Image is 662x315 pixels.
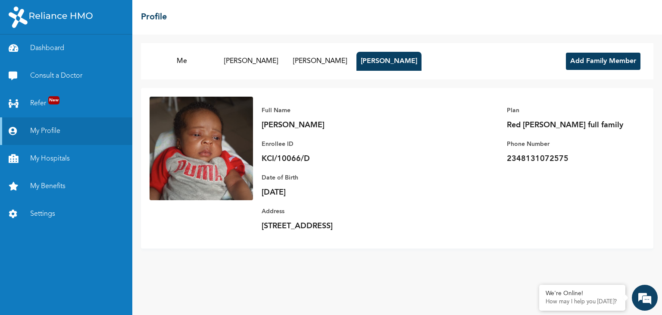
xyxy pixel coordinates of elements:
[507,154,628,164] p: 2348131072575
[262,221,382,231] p: [STREET_ADDRESS]
[141,11,167,24] h2: Profile
[219,52,283,71] button: [PERSON_NAME]
[507,120,628,130] p: Red [PERSON_NAME] full family
[150,97,253,200] img: Enrollee
[262,120,382,130] p: [PERSON_NAME]
[262,187,382,198] p: [DATE]
[150,52,214,71] button: Me
[262,105,382,116] p: Full Name
[566,53,640,70] button: Add Family Member
[262,154,382,164] p: KCI/10066/D
[262,173,382,183] p: Date of Birth
[356,52,422,71] button: [PERSON_NAME]
[546,290,619,297] div: We're Online!
[507,139,628,149] p: Phone Number
[262,139,382,149] p: Enrollee ID
[262,206,382,217] p: Address
[546,299,619,306] p: How may I help you today?
[507,105,628,116] p: Plan
[287,52,352,71] button: [PERSON_NAME]
[9,6,93,28] img: RelianceHMO's Logo
[48,96,59,104] span: New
